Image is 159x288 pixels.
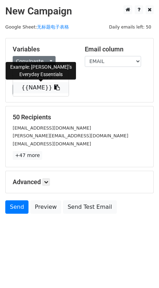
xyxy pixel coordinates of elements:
small: [PERSON_NAME][EMAIL_ADDRESS][DOMAIN_NAME] [13,133,128,138]
small: Google Sheet: [5,24,69,30]
h5: 50 Recipients [13,113,146,121]
div: 聊天小组件 [124,254,159,288]
a: 无标题电子表格 [37,24,69,30]
h5: Email column [85,45,146,53]
h5: Advanced [13,178,146,186]
a: Daily emails left: 50 [107,24,154,30]
span: Daily emails left: 50 [107,23,154,31]
a: +47 more [13,151,42,160]
small: [EMAIL_ADDRESS][DOMAIN_NAME] [13,141,91,146]
h5: Variables [13,45,74,53]
a: {{NAME}} [13,82,69,93]
div: Example: [PERSON_NAME]’s Everyday Essentials [6,62,76,80]
small: [EMAIL_ADDRESS][DOMAIN_NAME] [13,125,91,131]
a: Preview [30,200,61,214]
iframe: Chat Widget [124,254,159,288]
a: Send Test Email [63,200,116,214]
h2: New Campaign [5,5,154,17]
a: Copy/paste... [13,56,56,67]
a: Send [5,200,28,214]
